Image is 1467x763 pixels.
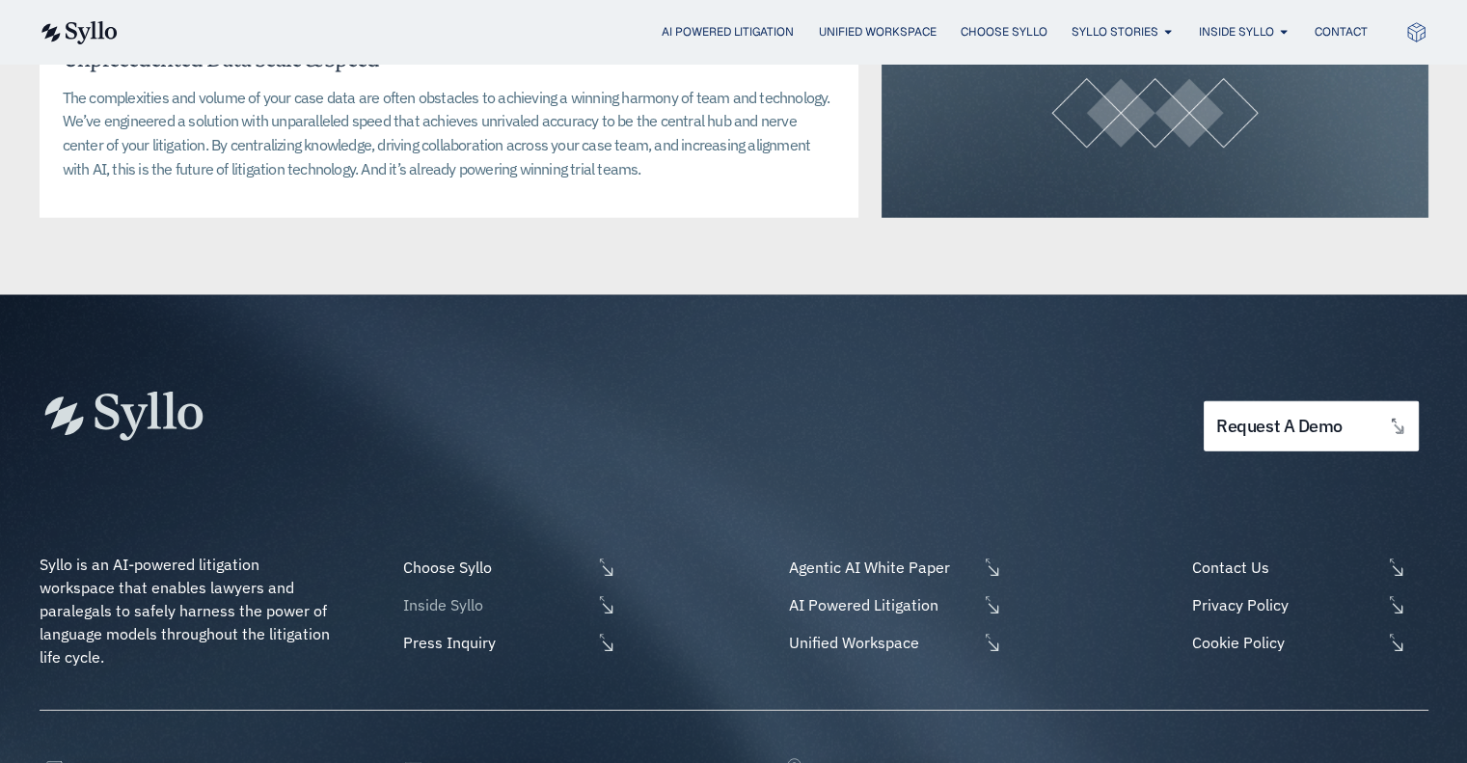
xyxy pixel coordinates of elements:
[1198,23,1273,41] a: Inside Syllo
[1187,631,1427,654] a: Cookie Policy
[398,556,616,579] a: Choose Syllo
[818,23,936,41] a: Unified Workspace
[1187,631,1380,654] span: Cookie Policy
[784,593,977,616] span: AI Powered Litigation
[1187,556,1427,579] a: Contact Us
[63,86,836,181] p: The complexities and volume of your case data are often obstacles to achieving a winning harmony ...
[960,23,1046,41] a: Choose Syllo
[784,631,977,654] span: Unified Workspace
[39,21,118,44] img: syllo
[784,556,1002,579] a: Agentic AI White Paper
[40,555,334,667] span: Syllo is an AI-powered litigation workspace that enables lawyers and paralegals to safely harness...
[1314,23,1367,41] a: Contact
[398,631,616,654] a: Press Inquiry
[1216,418,1342,436] span: request a demo
[784,593,1002,616] a: AI Powered Litigation
[1187,593,1380,616] span: Privacy Policy
[784,556,977,579] span: Agentic AI White Paper
[156,23,1367,41] div: Menu Toggle
[1071,23,1157,41] a: Syllo Stories
[784,631,1002,654] a: Unified Workspace
[1204,401,1418,452] a: request a demo
[662,23,794,41] a: AI Powered Litigation
[1187,556,1380,579] span: Contact Us
[398,593,616,616] a: Inside Syllo
[398,631,591,654] span: Press Inquiry
[398,556,591,579] span: Choose Syllo
[398,593,591,616] span: Inside Syllo
[156,23,1367,41] nav: Menu
[1187,593,1427,616] a: Privacy Policy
